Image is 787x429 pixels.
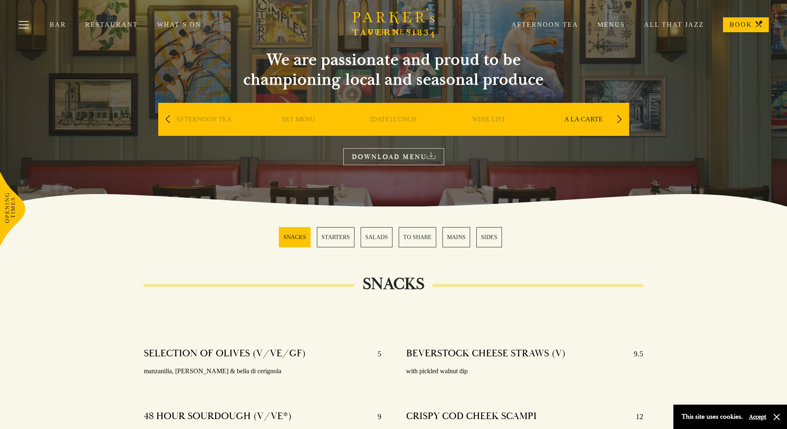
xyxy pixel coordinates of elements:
[282,115,315,148] a: SET MENU
[614,110,625,128] div: Next slide
[370,115,417,148] a: [DATE] LUNCH
[279,227,311,247] a: 1 / 6
[162,110,174,128] div: Previous slide
[144,365,381,377] p: manzanilla, [PERSON_NAME] & bella di cerignola
[564,115,603,148] a: A LA CARTE
[399,227,436,247] a: 4 / 6
[476,227,502,247] a: 6 / 6
[369,347,381,360] p: 5
[682,411,743,423] p: This site uses cookies.
[348,103,439,161] div: 4 / 9
[406,365,644,377] p: with pickled walnut dip
[369,410,381,423] p: 9
[361,227,392,247] a: 3 / 6
[354,274,433,294] h2: SNACKS
[749,413,766,421] button: Accept
[773,413,781,421] button: Close and accept
[317,227,354,247] a: 2 / 6
[176,115,232,148] a: AFTERNOON TEA
[406,410,537,423] h4: CRISPY COD CHEEK SCAMPI
[443,103,534,161] div: 5 / 9
[625,347,643,360] p: 9.5
[442,227,470,247] a: 5 / 6
[158,103,249,161] div: 2 / 9
[628,410,643,423] p: 12
[144,410,292,423] h4: 48 HOUR SOURDOUGH (V/VE*)
[228,50,559,90] h2: We are passionate and proud to be championing local and seasonal produce
[406,347,566,360] h4: BEVERSTOCK CHEESE STRAWS (V)
[472,115,505,148] a: WINE LIST
[343,148,444,165] a: DOWNLOAD MENU
[253,103,344,161] div: 3 / 9
[144,347,306,360] h4: SELECTION OF OLIVES (V/VE/GF)
[538,103,629,161] div: 6 / 9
